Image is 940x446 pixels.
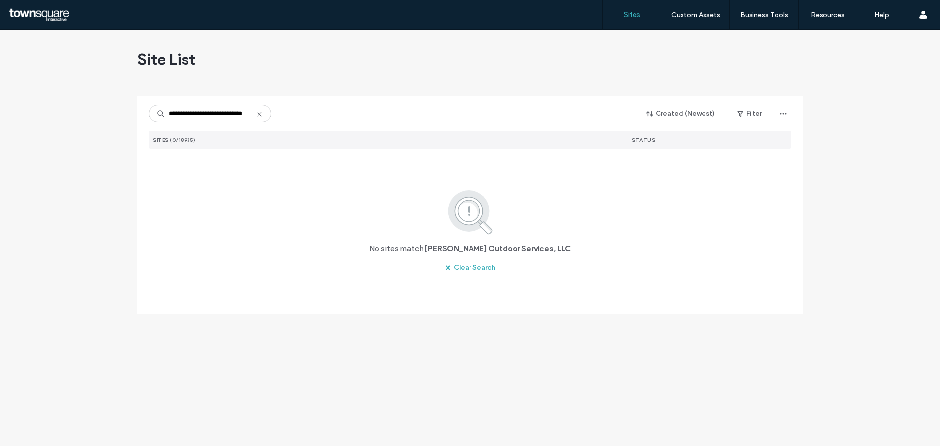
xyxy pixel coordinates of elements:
label: Business Tools [740,11,788,19]
span: Site List [137,49,195,69]
label: Resources [811,11,845,19]
span: No sites match [369,243,423,254]
label: Sites [624,10,640,19]
label: Custom Assets [671,11,720,19]
span: SITES (0/18935) [153,137,196,143]
button: Created (Newest) [638,106,724,121]
span: STATUS [632,137,655,143]
button: Filter [728,106,772,121]
img: search.svg [435,188,506,235]
span: [PERSON_NAME] Outdoor Services, LLC [425,243,571,254]
button: Clear Search [436,260,504,276]
label: Help [874,11,889,19]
